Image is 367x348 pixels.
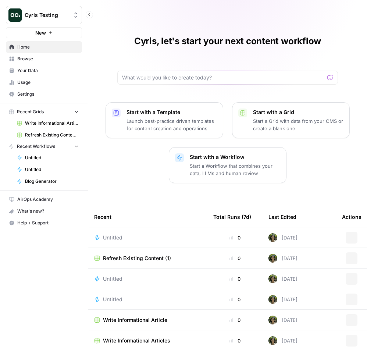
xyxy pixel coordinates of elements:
div: 0 [213,234,257,241]
span: Write Informational Article [103,316,167,324]
span: Help + Support [17,220,79,226]
a: Untitled [14,152,82,164]
a: Your Data [6,65,82,77]
span: Untitled [25,155,79,161]
a: Write Informational Articles [14,117,82,129]
span: Refresh Existing Content (1) [103,255,171,262]
span: Write Informational Articles [25,120,79,127]
img: 9yzyh6jx8pyi0i4bg270dfgokx5n [268,274,277,283]
span: Recent Grids [17,109,44,115]
span: New [35,29,46,36]
img: 9yzyh6jx8pyi0i4bg270dfgokx5n [268,254,277,263]
div: [DATE] [268,274,297,283]
a: Settings [6,88,82,100]
img: Cyris Testing Logo [8,8,22,22]
a: Usage [6,77,82,88]
span: Usage [17,79,79,86]
a: Refresh Existing Content (1) [14,129,82,141]
span: Untitled [25,166,79,173]
span: Write Informational Articles [103,337,170,344]
div: [DATE] [268,316,297,324]
img: 9yzyh6jx8pyi0i4bg270dfgokx5n [268,233,277,242]
div: [DATE] [268,254,297,263]
p: Start a Workflow that combines your data, LLMs and human review [190,162,280,177]
img: 9yzyh6jx8pyi0i4bg270dfgokx5n [268,336,277,345]
a: Untitled [94,234,202,241]
input: What would you like to create today? [122,74,324,81]
p: Start a Grid with data from your CMS or create a blank one [253,117,343,132]
button: What's new? [6,205,82,217]
div: Last Edited [268,207,296,227]
div: [DATE] [268,295,297,304]
div: 0 [213,296,257,303]
span: Recent Workflows [17,143,55,150]
span: Browse [17,56,79,62]
span: Blog Generator [25,178,79,185]
a: Refresh Existing Content (1) [94,255,202,262]
div: [DATE] [268,233,297,242]
button: Start with a WorkflowStart a Workflow that combines your data, LLMs and human review [169,147,286,183]
button: Workspace: Cyris Testing [6,6,82,24]
a: Untitled [94,296,202,303]
a: Browse [6,53,82,65]
button: Start with a GridStart a Grid with data from your CMS or create a blank one [232,102,350,138]
p: Launch best-practice driven templates for content creation and operations [127,117,217,132]
span: Untitled [103,296,122,303]
div: 0 [213,255,257,262]
h1: Cyris, let's start your next content workflow [134,35,321,47]
span: Cyris Testing [25,11,69,19]
p: Start with a Grid [253,109,343,116]
div: Actions [342,207,361,227]
div: Total Runs (7d) [213,207,251,227]
span: Untitled [103,275,122,283]
span: Settings [17,91,79,97]
button: Start with a TemplateLaunch best-practice driven templates for content creation and operations [106,102,223,138]
button: Recent Grids [6,106,82,117]
p: Start with a Workflow [190,153,280,161]
a: Write Informational Articles [94,337,202,344]
a: Home [6,41,82,53]
div: 0 [213,275,257,283]
div: [DATE] [268,336,297,345]
button: Recent Workflows [6,141,82,152]
img: 9yzyh6jx8pyi0i4bg270dfgokx5n [268,316,277,324]
span: Untitled [103,234,122,241]
a: Untitled [14,164,82,175]
span: Home [17,44,79,50]
a: Write Informational Article [94,316,202,324]
span: Your Data [17,67,79,74]
div: 0 [213,337,257,344]
button: New [6,27,82,38]
a: Untitled [94,275,202,283]
button: Help + Support [6,217,82,229]
img: 9yzyh6jx8pyi0i4bg270dfgokx5n [268,295,277,304]
div: What's new? [6,206,82,217]
span: AirOps Academy [17,196,79,203]
span: Refresh Existing Content (1) [25,132,79,138]
a: Blog Generator [14,175,82,187]
p: Start with a Template [127,109,217,116]
div: Recent [94,207,202,227]
a: AirOps Academy [6,193,82,205]
div: 0 [213,316,257,324]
